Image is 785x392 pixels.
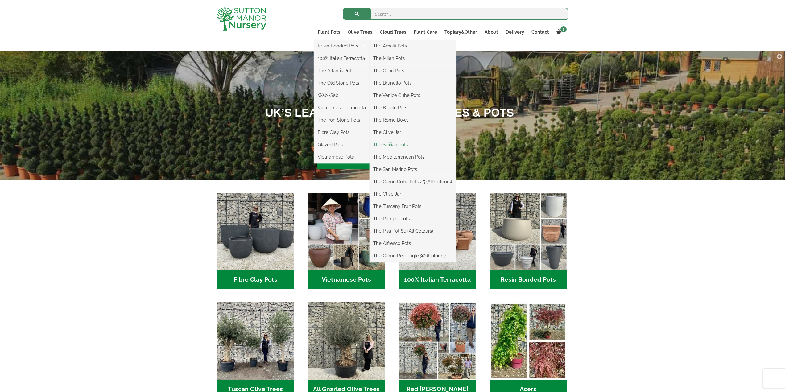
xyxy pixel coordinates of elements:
a: The Olive Jar [370,189,456,199]
h2: Vietnamese Pots [308,270,385,290]
img: Home - 7716AD77 15EA 4607 B135 B37375859F10 [217,302,294,380]
a: Visit product category Resin Bonded Pots [490,193,567,289]
h2: Fibre Clay Pots [217,270,294,290]
input: Search... [343,8,568,20]
h2: Resin Bonded Pots [490,270,567,290]
a: The Atlantis Pots [314,66,370,75]
a: Fibre Clay Pots [314,128,370,137]
a: The Barolo Pots [370,103,456,112]
a: Topiary&Other [441,28,481,36]
img: Home - 5833C5B7 31D0 4C3A 8E42 DB494A1738DB [308,302,385,380]
a: The Old Stone Pots [314,78,370,88]
a: Visit product category Vietnamese Pots [308,193,385,289]
a: Olive Trees [344,28,376,36]
a: 100% Italian Terracotta [314,54,370,63]
a: The Olive Jar [370,128,456,137]
img: logo [217,6,266,31]
a: Cloud Trees [376,28,410,36]
a: Resin Bonded Pots [314,41,370,51]
h2: 100% Italian Terracotta [399,270,476,290]
a: The Venice Cube Pots [370,91,456,100]
a: Delivery [502,28,528,36]
a: The Brunello Pots [370,78,456,88]
a: Vietnamese Terracotta [314,103,370,112]
a: About [481,28,502,36]
img: Home - Untitled Project 4 [490,302,567,380]
a: Wabi-Sabi [314,91,370,100]
a: The Como Cube Pots 45 (All Colours) [370,177,456,186]
a: The Como Rectangle 90 (Colours) [370,251,456,260]
img: Home - 6E921A5B 9E2F 4B13 AB99 4EF601C89C59 1 105 c [308,193,385,270]
a: Glazed Pots [314,140,370,149]
a: The Mediterranean Pots [370,152,456,162]
img: Home - 8194B7A3 2818 4562 B9DD 4EBD5DC21C71 1 105 c 1 [217,193,294,270]
a: The Sicilian Pots [370,140,456,149]
h1: Where quality grows on every tree.. [306,128,609,146]
a: The Iron Stone Pots [314,115,370,125]
a: The Rome Bowl [370,115,456,125]
a: Plant Pots [314,28,344,36]
a: The San Marino Pots [370,165,456,174]
a: The Amalfi Pots [370,41,456,51]
a: Contact [528,28,553,36]
a: The Pompei Pots [370,214,456,223]
h1: FREE UK DELIVERY UK’S LEADING SUPPLIERS OF TREES & POTS [163,85,609,122]
a: The Milan Pots [370,54,456,63]
img: Home - F5A23A45 75B5 4929 8FB2 454246946332 [399,302,476,380]
img: Home - 67232D1B A461 444F B0F6 BDEDC2C7E10B 1 105 c [490,193,567,270]
a: The Pisa Pot 80 (All Colours) [370,226,456,236]
a: The Capri Pots [370,66,456,75]
a: 1 [553,28,568,36]
a: The Tuscany Fruit Pots [370,202,456,211]
a: Visit product category Fibre Clay Pots [217,193,294,289]
a: The Alfresco Pots [370,239,456,248]
a: Plant Care [410,28,441,36]
span: 1 [560,26,567,32]
a: Vietnamese Pots [314,152,370,162]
